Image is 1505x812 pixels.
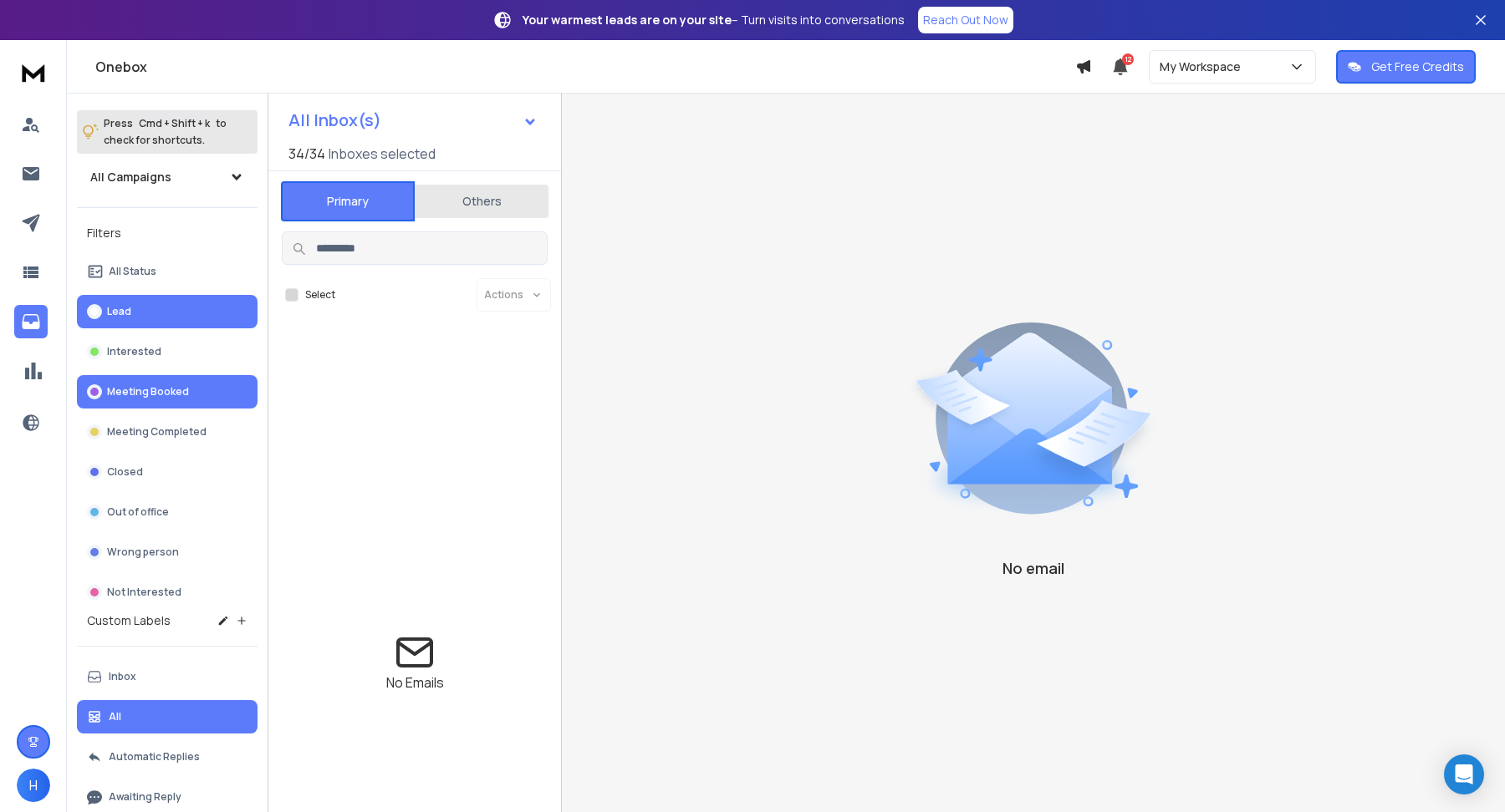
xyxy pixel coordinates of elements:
p: Lead [107,305,131,318]
button: All Inbox(s) [275,104,551,137]
button: All Campaigns [77,160,258,194]
p: Press to check for shortcuts. [104,115,227,149]
button: Primary [281,181,415,221]
p: Meeting Completed [107,425,207,439]
p: Interested [107,345,161,358]
button: Others [415,183,548,220]
p: Reach Out Now [923,12,1008,28]
button: Closed [77,455,258,489]
p: Automatic Replies [109,750,200,764]
p: Get Free Credits [1371,58,1464,75]
p: Wrong person [107,546,179,559]
h1: All Inbox(s) [288,112,381,129]
button: Not Interested [77,576,258,609]
button: All [77,700,258,733]
p: All [109,710,121,723]
h1: All Campaigns [90,169,171,185]
span: 12 [1122,53,1134,65]
label: Select [305,288,335,302]
button: Lead [77,295,258,328]
p: Out of office [107,505,169,519]
p: Inbox [109,670,136,683]
span: Cmd + Shift + k [136,114,212,133]
a: Reach Out Now [918,7,1013,33]
span: 34 / 34 [288,144,325,164]
strong: Your warmest leads are on your site [523,12,732,28]
div: Open Intercom Messenger [1444,754,1484,794]
h3: Inboxes selected [329,144,436,164]
img: logo [17,57,50,88]
p: All Status [109,265,156,278]
p: No email [1002,556,1064,580]
button: Meeting Completed [77,415,258,449]
p: – Turn visits into conversations [523,12,905,28]
h3: Custom Labels [87,612,171,629]
p: Closed [107,465,143,479]
p: Awaiting Reply [109,790,181,804]
button: H [17,769,50,802]
p: Meeting Booked [107,385,189,398]
p: No Emails [386,672,444,693]
button: All Status [77,255,258,288]
button: Automatic Replies [77,740,258,774]
h3: Filters [77,221,258,245]
h1: Onebox [95,57,1075,77]
p: My Workspace [1160,58,1247,75]
p: Not Interested [107,586,181,599]
button: Wrong person [77,535,258,569]
button: Interested [77,335,258,368]
button: Out of office [77,495,258,529]
button: Meeting Booked [77,375,258,409]
button: Inbox [77,660,258,693]
button: Get Free Credits [1336,50,1476,84]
